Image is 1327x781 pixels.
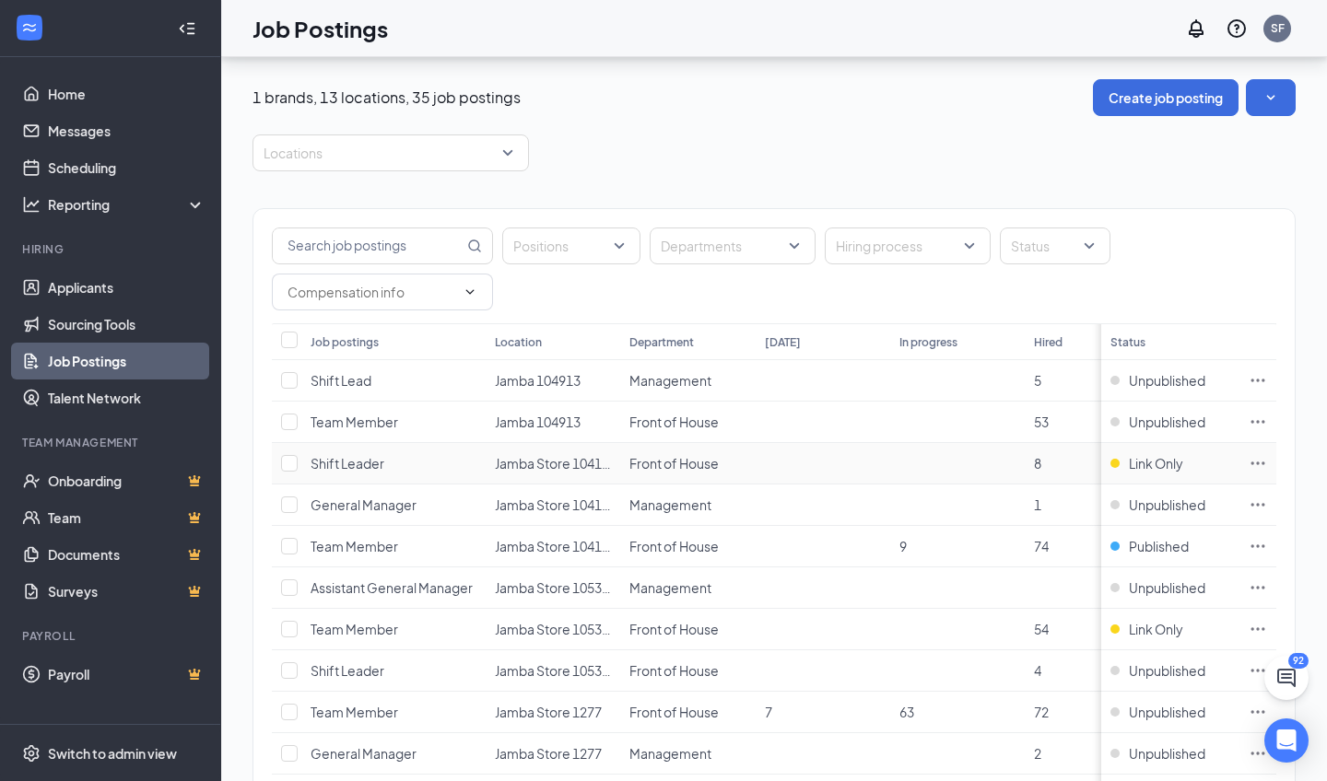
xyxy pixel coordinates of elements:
[1246,79,1296,116] button: SmallChevronDown
[495,662,617,679] span: Jamba Store 105389
[48,195,206,214] div: Reporting
[1129,371,1205,390] span: Unpublished
[48,462,206,499] a: OnboardingCrown
[1129,495,1205,514] span: Unpublished
[629,704,719,720] span: Front of House
[899,704,914,720] span: 63
[1271,20,1285,36] div: SF
[311,372,371,389] span: Shift Lead
[620,484,755,526] td: Management
[1264,656,1309,700] button: ChatActive
[486,443,620,484] td: Jamba Store 104179
[1262,88,1280,107] svg: SmallChevronDown
[311,662,384,679] span: Shift Leader
[288,282,455,302] input: Compensation info
[486,650,620,692] td: Jamba Store 105389
[1034,455,1041,472] span: 8
[252,87,521,108] p: 1 brands, 13 locations, 35 job postings
[495,455,617,472] span: Jamba Store 104179
[629,538,719,554] span: Front of House
[48,149,206,186] a: Scheduling
[311,621,398,637] span: Team Member
[22,241,202,257] div: Hiring
[1249,495,1267,514] svg: Ellipses
[1034,704,1049,720] span: 72
[22,628,202,644] div: Payroll
[48,573,206,610] a: SurveysCrown
[1034,414,1049,430] span: 53
[1249,413,1267,431] svg: Ellipses
[463,285,477,299] svg: ChevronDown
[1129,454,1183,472] span: Link Only
[22,195,41,214] svg: Analysis
[311,496,417,513] span: General Manager
[1249,744,1267,763] svg: Ellipses
[1093,79,1239,116] button: Create job posting
[1025,323,1159,360] th: Hired
[495,704,602,720] span: Jamba Store 1277
[1275,667,1298,689] svg: ChatActive
[311,704,398,720] span: Team Member
[495,496,617,513] span: Jamba Store 104179
[311,455,384,472] span: Shift Leader
[467,239,482,253] svg: MagnifyingGlass
[495,414,581,430] span: Jamba 104913
[756,323,890,360] th: [DATE]
[629,372,711,389] span: Management
[486,484,620,526] td: Jamba Store 104179
[620,526,755,567] td: Front of House
[1288,653,1309,669] div: 92
[486,692,620,733] td: Jamba Store 1277
[486,609,620,650] td: Jamba Store 105389
[1129,703,1205,721] span: Unpublished
[48,536,206,573] a: DocumentsCrown
[620,609,755,650] td: Front of House
[48,269,206,306] a: Applicants
[495,579,617,596] span: Jamba Store 105389
[899,538,907,554] span: 9
[629,414,719,430] span: Front of House
[1129,578,1205,597] span: Unpublished
[311,414,398,430] span: Team Member
[495,745,602,762] span: Jamba Store 1277
[1226,17,1248,40] svg: QuestionInfo
[629,334,694,350] div: Department
[486,733,620,775] td: Jamba Store 1277
[1034,496,1041,513] span: 1
[1249,703,1267,721] svg: Ellipses
[629,455,719,472] span: Front of House
[22,435,202,450] div: Team Management
[486,402,620,443] td: Jamba 104913
[629,662,719,679] span: Front of House
[1249,537,1267,555] svg: Ellipses
[486,526,620,567] td: Jamba Store 104179
[1185,17,1207,40] svg: Notifications
[22,744,41,763] svg: Settings
[311,334,379,350] div: Job postings
[486,567,620,609] td: Jamba Store 105389
[48,379,206,416] a: Talent Network
[1034,538,1049,554] span: 74
[178,19,196,38] svg: Collapse
[48,499,206,536] a: TeamCrown
[20,18,39,37] svg: WorkstreamLogo
[1129,413,1205,431] span: Unpublished
[629,621,719,637] span: Front of House
[1264,718,1309,763] div: Open Intercom Messenger
[48,306,206,343] a: Sourcing Tools
[1034,745,1041,762] span: 2
[495,334,542,350] div: Location
[48,343,206,379] a: Job Postings
[252,13,388,44] h1: Job Postings
[311,538,398,554] span: Team Member
[620,360,755,402] td: Management
[1249,371,1267,390] svg: Ellipses
[1249,620,1267,638] svg: Ellipses
[48,744,177,763] div: Switch to admin view
[495,372,581,389] span: Jamba 104913
[495,538,617,554] span: Jamba Store 104179
[1249,661,1267,680] svg: Ellipses
[629,496,711,513] span: Management
[1034,372,1041,389] span: 5
[620,692,755,733] td: Front of House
